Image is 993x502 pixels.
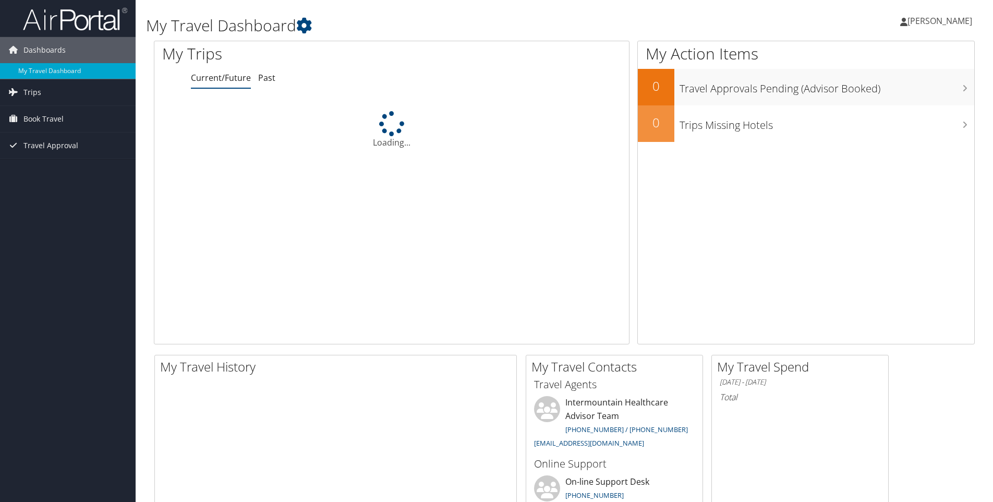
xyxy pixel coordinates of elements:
[720,391,880,403] h6: Total
[534,438,644,448] a: [EMAIL_ADDRESS][DOMAIN_NAME]
[258,72,275,83] a: Past
[907,15,972,27] span: [PERSON_NAME]
[534,377,695,392] h3: Travel Agents
[23,106,64,132] span: Book Travel
[680,113,974,133] h3: Trips Missing Hotels
[900,5,983,37] a: [PERSON_NAME]
[638,77,674,95] h2: 0
[638,114,674,132] h2: 0
[23,79,41,105] span: Trips
[638,69,974,105] a: 0Travel Approvals Pending (Advisor Booked)
[638,43,974,65] h1: My Action Items
[720,377,880,387] h6: [DATE] - [DATE]
[23,133,78,159] span: Travel Approval
[565,425,688,434] a: [PHONE_NUMBER] / [PHONE_NUMBER]
[531,358,703,376] h2: My Travel Contacts
[529,396,700,452] li: Intermountain Healthcare Advisor Team
[191,72,251,83] a: Current/Future
[23,37,66,63] span: Dashboards
[717,358,888,376] h2: My Travel Spend
[565,491,624,500] a: [PHONE_NUMBER]
[162,43,423,65] h1: My Trips
[160,358,516,376] h2: My Travel History
[23,7,127,31] img: airportal-logo.png
[638,105,974,142] a: 0Trips Missing Hotels
[154,111,629,149] div: Loading...
[146,15,704,37] h1: My Travel Dashboard
[680,76,974,96] h3: Travel Approvals Pending (Advisor Booked)
[534,457,695,471] h3: Online Support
